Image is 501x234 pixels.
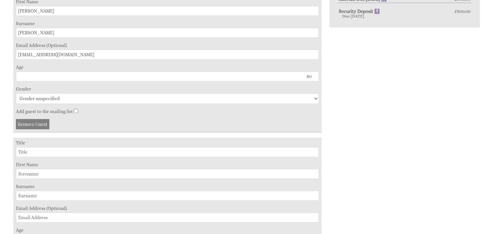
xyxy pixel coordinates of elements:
input: Email Address [16,50,319,59]
label: Title [16,140,319,145]
label: Age [16,64,319,70]
strong: Security Deposit [339,9,379,14]
input: Title [16,147,319,157]
span: 500.00 [457,9,471,14]
label: Email Address (Optional) [16,206,319,211]
label: Gender [16,86,319,92]
input: Forename [16,169,319,179]
label: First Name [16,162,319,167]
input: Surname [16,28,319,38]
label: Surname [16,184,319,189]
input: Surname [16,191,319,201]
label: Age [16,227,319,233]
span: £ [454,9,471,14]
label: Email Address (Optional) [16,43,319,48]
label: Surname [16,21,319,26]
input: Forename [16,6,319,16]
a: Remove Guest [16,119,49,129]
div: Due [DATE] [338,14,472,19]
input: Email Address [16,213,319,222]
label: Add guest to the mailing list [16,109,73,114]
